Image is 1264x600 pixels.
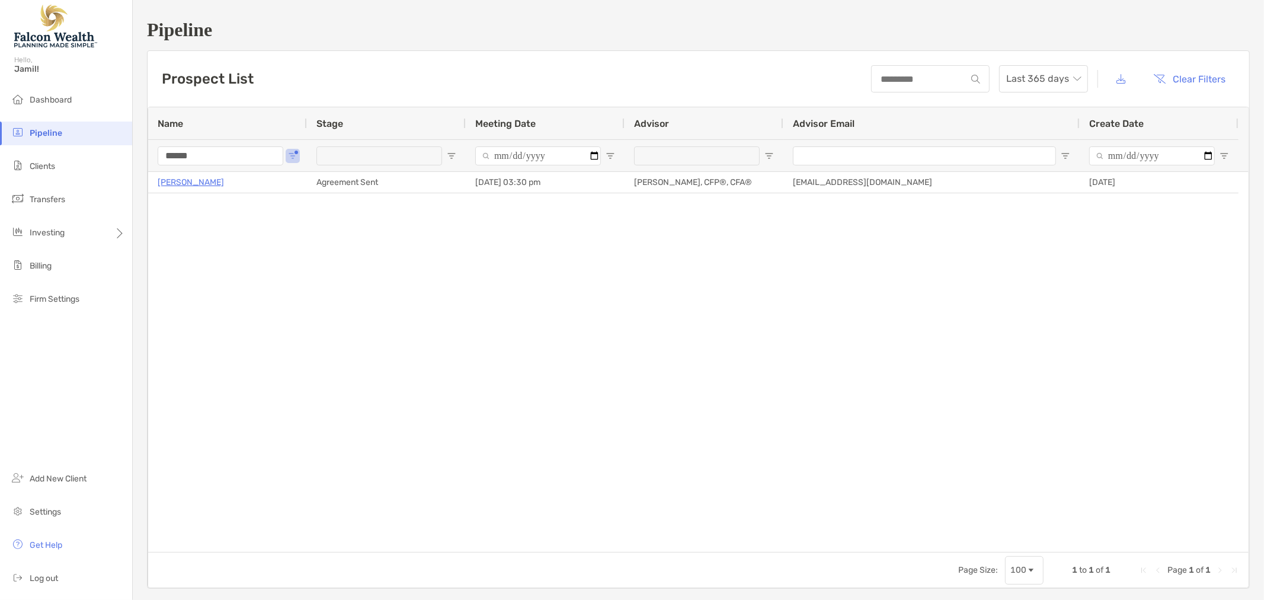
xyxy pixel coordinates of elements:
[11,570,25,585] img: logout icon
[1080,172,1239,193] div: [DATE]
[30,573,58,583] span: Log out
[764,151,774,161] button: Open Filter Menu
[1167,565,1187,575] span: Page
[1205,565,1211,575] span: 1
[162,71,254,87] h3: Prospect List
[1006,66,1081,92] span: Last 365 days
[475,118,536,129] span: Meeting Date
[625,172,783,193] div: [PERSON_NAME], CFP®, CFA®
[1105,565,1111,575] span: 1
[14,64,125,74] span: Jamil!
[307,172,466,193] div: Agreement Sent
[30,507,61,517] span: Settings
[1061,151,1070,161] button: Open Filter Menu
[30,261,52,271] span: Billing
[1153,566,1163,575] div: Previous Page
[1089,565,1094,575] span: 1
[158,175,224,190] a: [PERSON_NAME]
[1230,566,1239,575] div: Last Page
[30,228,65,238] span: Investing
[1005,556,1044,585] div: Page Size
[1189,565,1194,575] span: 1
[11,504,25,518] img: settings icon
[1079,565,1087,575] span: to
[11,537,25,551] img: get-help icon
[1010,565,1026,575] div: 100
[11,125,25,139] img: pipeline icon
[958,565,998,575] div: Page Size:
[1215,566,1225,575] div: Next Page
[1139,566,1148,575] div: First Page
[475,146,601,165] input: Meeting Date Filter Input
[783,172,1080,193] div: [EMAIL_ADDRESS][DOMAIN_NAME]
[447,151,456,161] button: Open Filter Menu
[1096,565,1103,575] span: of
[1089,118,1144,129] span: Create Date
[466,172,625,193] div: [DATE] 03:30 pm
[30,194,65,205] span: Transfers
[288,151,297,161] button: Open Filter Menu
[1145,66,1235,92] button: Clear Filters
[30,540,62,550] span: Get Help
[11,158,25,173] img: clients icon
[147,19,1250,41] h1: Pipeline
[158,118,183,129] span: Name
[316,118,343,129] span: Stage
[1072,565,1077,575] span: 1
[11,291,25,305] img: firm-settings icon
[1196,565,1204,575] span: of
[634,118,669,129] span: Advisor
[11,471,25,485] img: add_new_client icon
[971,75,980,84] img: input icon
[30,128,62,138] span: Pipeline
[11,192,25,206] img: transfers icon
[11,258,25,272] img: billing icon
[793,118,855,129] span: Advisor Email
[1220,151,1229,161] button: Open Filter Menu
[793,146,1056,165] input: Advisor Email Filter Input
[30,95,72,105] span: Dashboard
[30,474,87,484] span: Add New Client
[30,161,55,171] span: Clients
[606,151,615,161] button: Open Filter Menu
[11,92,25,106] img: dashboard icon
[30,294,79,304] span: Firm Settings
[14,5,97,47] img: Falcon Wealth Planning Logo
[11,225,25,239] img: investing icon
[158,146,283,165] input: Name Filter Input
[1089,146,1215,165] input: Create Date Filter Input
